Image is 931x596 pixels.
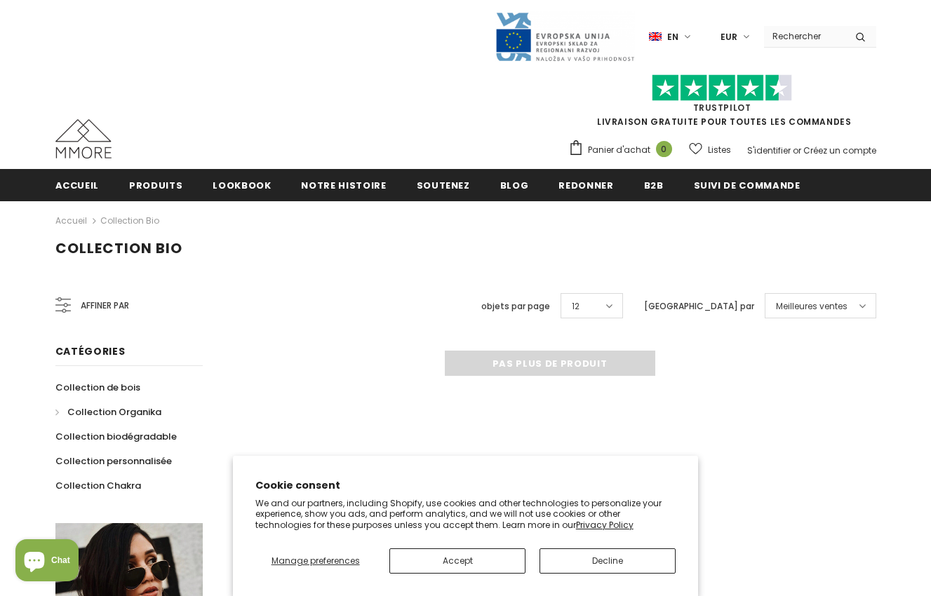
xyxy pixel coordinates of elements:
[255,548,376,574] button: Manage preferences
[55,454,172,468] span: Collection personnalisée
[568,81,876,128] span: LIVRAISON GRATUITE POUR TOUTES LES COMMANDES
[55,238,182,258] span: Collection Bio
[55,400,161,424] a: Collection Organika
[417,179,470,192] span: soutenez
[67,405,161,419] span: Collection Organika
[693,102,751,114] a: TrustPilot
[667,30,678,44] span: en
[417,169,470,201] a: soutenez
[213,179,271,192] span: Lookbook
[495,30,635,42] a: Javni Razpis
[255,498,676,531] p: We and our partners, including Shopify, use cookies and other technologies to personalize your ex...
[644,179,664,192] span: B2B
[588,143,650,157] span: Panier d'achat
[129,169,182,201] a: Produits
[694,169,801,201] a: Suivi de commande
[55,430,177,443] span: Collection biodégradable
[55,212,87,229] a: Accueil
[481,299,550,313] label: objets par page
[55,375,140,400] a: Collection de bois
[644,169,664,201] a: B2B
[100,215,159,226] a: Collection Bio
[568,140,679,161] a: Panier d'achat 0
[572,299,580,313] span: 12
[500,169,529,201] a: Blog
[55,479,141,492] span: Collection Chakra
[11,539,83,585] inbox-online-store-chat: Shopify online store chat
[55,424,177,449] a: Collection biodégradable
[576,519,634,531] a: Privacy Policy
[747,144,791,156] a: S'identifier
[793,144,801,156] span: or
[255,478,676,493] h2: Cookie consent
[55,169,100,201] a: Accueil
[558,169,613,201] a: Redonner
[721,30,737,44] span: EUR
[55,119,112,158] img: Cas MMORE
[764,26,845,46] input: Search Site
[694,179,801,192] span: Suivi de commande
[81,298,129,313] span: Affiner par
[129,179,182,192] span: Produits
[540,548,676,574] button: Decline
[558,179,613,192] span: Redonner
[389,548,525,574] button: Accept
[55,449,172,473] a: Collection personnalisée
[301,179,386,192] span: Notre histoire
[495,11,635,62] img: Javni Razpis
[55,381,140,394] span: Collection de bois
[708,143,731,157] span: Listes
[272,555,360,567] span: Manage preferences
[55,473,141,498] a: Collection Chakra
[656,141,672,157] span: 0
[55,179,100,192] span: Accueil
[803,144,876,156] a: Créez un compte
[500,179,529,192] span: Blog
[776,299,848,313] span: Meilleures ventes
[301,169,386,201] a: Notre histoire
[689,137,731,162] a: Listes
[652,74,792,102] img: Faites confiance aux étoiles pilotes
[644,299,754,313] label: [GEOGRAPHIC_DATA] par
[213,169,271,201] a: Lookbook
[649,31,662,43] img: i-lang-1.png
[55,344,126,358] span: Catégories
